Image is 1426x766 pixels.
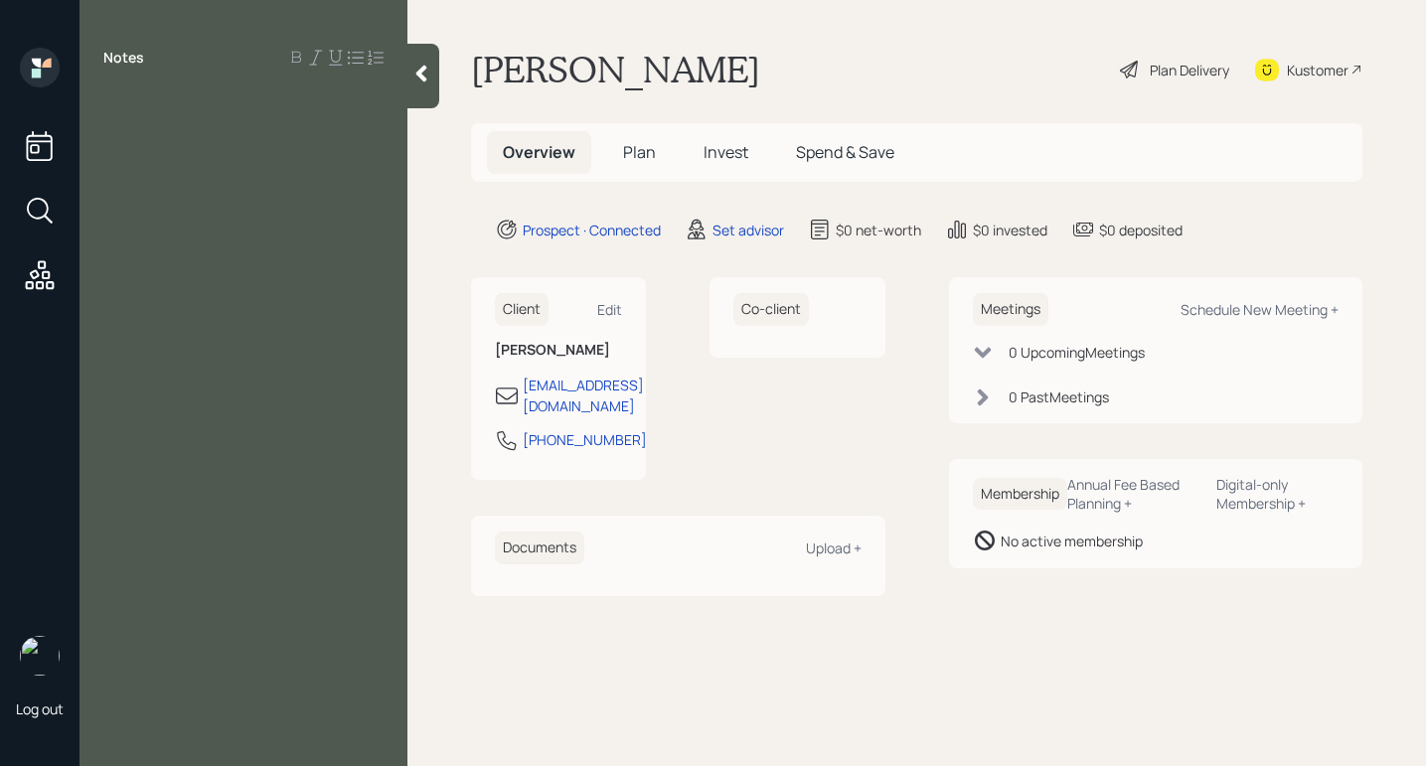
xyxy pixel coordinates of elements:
span: Plan [623,141,656,163]
h6: Membership [973,478,1067,511]
div: Upload + [806,538,862,557]
div: Log out [16,699,64,718]
div: 0 Past Meeting s [1009,386,1109,407]
div: $0 invested [973,220,1047,240]
span: Spend & Save [796,141,894,163]
h6: Co-client [733,293,809,326]
div: Prospect · Connected [523,220,661,240]
h1: [PERSON_NAME] [471,48,760,91]
div: Kustomer [1287,60,1348,80]
div: $0 deposited [1099,220,1183,240]
div: No active membership [1001,531,1143,551]
div: [EMAIL_ADDRESS][DOMAIN_NAME] [523,375,644,416]
div: [PHONE_NUMBER] [523,429,647,450]
h6: Client [495,293,549,326]
img: aleksandra-headshot.png [20,636,60,676]
div: $0 net-worth [836,220,921,240]
div: 0 Upcoming Meeting s [1009,342,1145,363]
h6: [PERSON_NAME] [495,342,622,359]
div: Set advisor [713,220,784,240]
h6: Documents [495,532,584,564]
div: Annual Fee Based Planning + [1067,475,1201,513]
span: Invest [704,141,748,163]
label: Notes [103,48,144,68]
h6: Meetings [973,293,1048,326]
div: Digital-only Membership + [1216,475,1339,513]
div: Edit [597,300,622,319]
div: Schedule New Meeting + [1181,300,1339,319]
span: Overview [503,141,575,163]
div: Plan Delivery [1150,60,1229,80]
